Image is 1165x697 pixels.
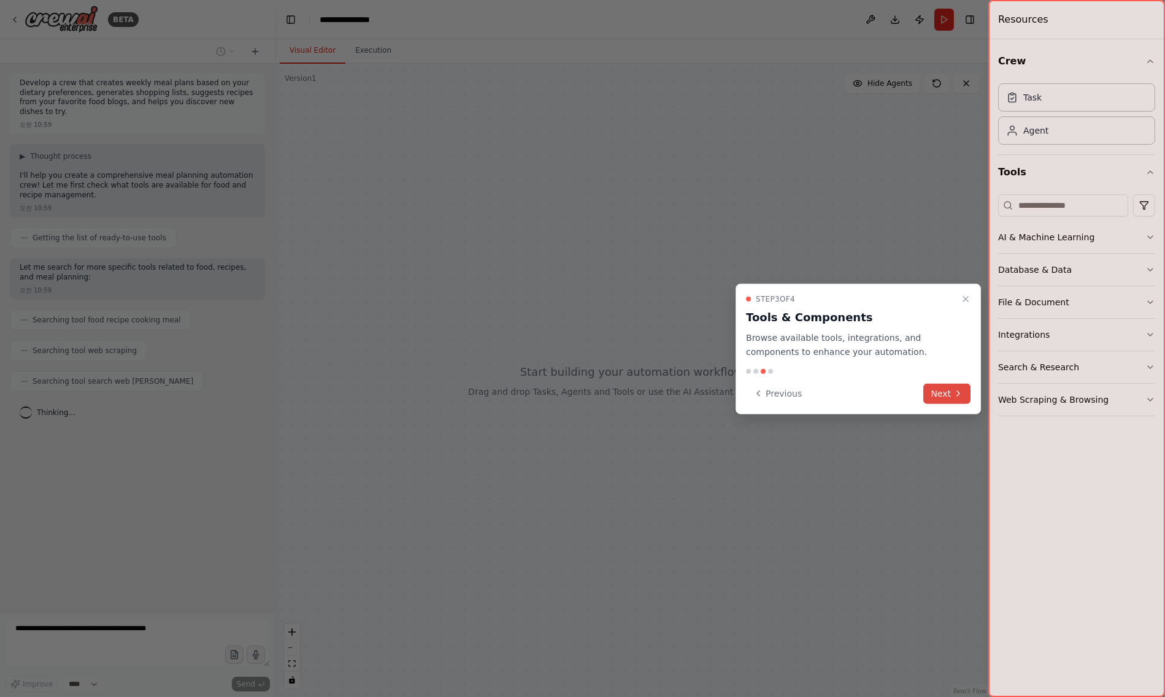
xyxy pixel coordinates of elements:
[756,294,795,304] span: Step 3 of 4
[746,331,956,359] p: Browse available tools, integrations, and components to enhance your automation.
[923,383,971,403] button: Next
[746,383,809,403] button: Previous
[958,292,973,307] button: Close walkthrough
[282,11,299,28] button: Hide left sidebar
[746,309,956,326] h3: Tools & Components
